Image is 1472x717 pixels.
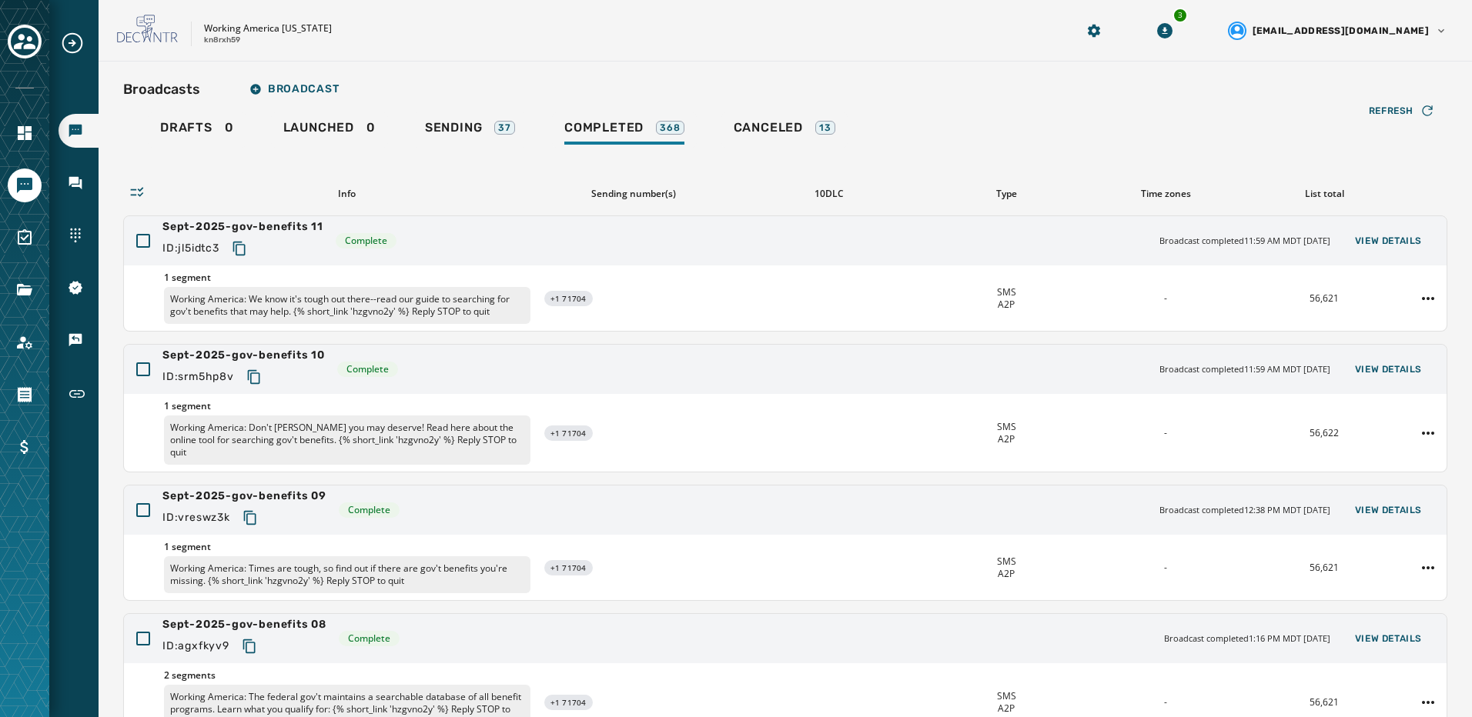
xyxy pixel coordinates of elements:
span: Complete [346,363,389,375]
span: Refresh [1369,105,1413,117]
p: kn8rxh59 [204,35,240,46]
div: 37 [494,121,515,135]
p: Working America: Times are tough, so find out if there are gov't benefits you're missing. {% shor... [164,556,530,593]
div: 56,622 [1251,427,1397,439]
span: View Details [1355,632,1422,645]
span: Broadcast completed 11:59 AM MDT [DATE] [1159,363,1330,376]
div: 3 [1173,8,1188,23]
div: 368 [656,121,684,135]
h2: Broadcasts [123,78,200,100]
span: Launched [283,120,354,135]
a: Navigate to Short Links [59,375,99,412]
a: Navigate to Files [8,273,42,307]
span: Broadcast completed 1:16 PM MDT [DATE] [1164,632,1330,645]
a: Canceled13 [721,112,848,148]
button: Copy text to clipboard [236,632,263,660]
span: Sept-2025-gov-benefits 10 [162,348,325,363]
div: +1 71704 [544,291,593,306]
p: Working America: We know it's tough out there--read our guide to searching for gov't benefits tha... [164,287,530,324]
span: 1 segment [164,272,530,284]
span: A2P [998,433,1015,445]
button: Sept-2025-gov-benefits 08 action menu [1416,690,1440,715]
span: Complete [348,504,390,516]
span: 2 segments [164,669,530,682]
button: Download Menu [1151,17,1179,45]
span: View Details [1355,363,1422,375]
div: Sending number(s) [542,188,725,200]
span: Broadcast [249,83,339,95]
button: Copy text to clipboard [240,363,268,391]
span: ID: agxfkyv9 [162,639,229,654]
span: Sept-2025-gov-benefits 11 [162,219,323,235]
button: View Details [1343,230,1434,252]
a: Navigate to Inbox [59,166,99,200]
div: - [1092,696,1238,709]
span: SMS [997,421,1016,433]
div: +1 71704 [544,695,593,710]
div: 13 [815,121,835,135]
span: View Details [1355,504,1422,516]
button: Copy text to clipboard [226,235,253,262]
div: - [1092,427,1238,439]
a: Navigate to Sending Numbers [59,218,99,252]
span: ID: vreswz3k [162,510,230,525]
div: 0 [283,120,376,145]
span: Drafts [160,120,212,135]
span: Sending [425,120,483,135]
button: View Details [1343,358,1434,380]
span: A2P [998,298,1015,311]
span: Sept-2025-gov-benefits 08 [162,617,326,632]
button: Toggle account select drawer [8,25,42,58]
button: Broadcast [237,74,351,105]
div: 0 [160,120,234,145]
a: Completed368 [552,112,697,148]
div: Time zones [1092,188,1239,200]
span: A2P [998,568,1015,580]
div: 56,621 [1251,292,1397,305]
a: Navigate to Orders [8,378,42,412]
div: Info [163,188,530,200]
button: Expand sub nav menu [60,31,97,55]
span: Sept-2025-gov-benefits 09 [162,489,326,504]
a: Navigate to Surveys [8,221,42,255]
div: 56,621 [1251,562,1397,574]
a: Navigate to Broadcasts [59,114,99,148]
a: Launched0 [271,112,388,148]
span: 1 segment [164,400,530,412]
div: +1 71704 [544,425,593,441]
div: +1 71704 [544,560,593,575]
span: ID: jl5idtc3 [162,241,219,256]
span: [EMAIL_ADDRESS][DOMAIN_NAME] [1253,25,1429,37]
div: - [1092,562,1238,574]
a: Navigate to 10DLC Registration [59,271,99,305]
button: Copy text to clipboard [236,504,264,532]
a: Navigate to Billing [8,430,42,464]
span: SMS [997,690,1016,702]
div: List total [1251,188,1398,200]
span: Broadcast completed 11:59 AM MDT [DATE] [1159,235,1330,248]
div: 10DLC [738,188,921,200]
a: Navigate to Messaging [8,168,42,202]
div: Type [933,188,1080,200]
div: - [1092,292,1238,305]
span: 1 segment [164,541,530,553]
span: Complete [345,235,387,247]
a: Sending37 [413,112,527,148]
span: Complete [348,632,390,645]
button: Refresh [1357,98,1447,123]
span: View Details [1355,235,1422,247]
span: SMS [997,286,1016,298]
button: Manage global settings [1080,17,1108,45]
a: Navigate to Home [8,116,42,150]
span: ID: srm5hp8v [162,369,234,385]
p: Working America: Don't [PERSON_NAME] you may deserve! Read here about the online tool for searchi... [164,415,530,465]
p: Working America [US_STATE] [204,22,332,35]
span: Broadcast completed 12:38 PM MDT [DATE] [1159,504,1330,517]
button: Sept-2025-gov-benefits 10 action menu [1416,421,1440,445]
span: SMS [997,555,1016,568]
span: A2P [998,702,1015,715]
a: Navigate to Account [8,325,42,359]
div: 56,621 [1251,696,1397,709]
a: Navigate to Keywords & Responders [59,323,99,357]
a: Drafts0 [148,112,246,148]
